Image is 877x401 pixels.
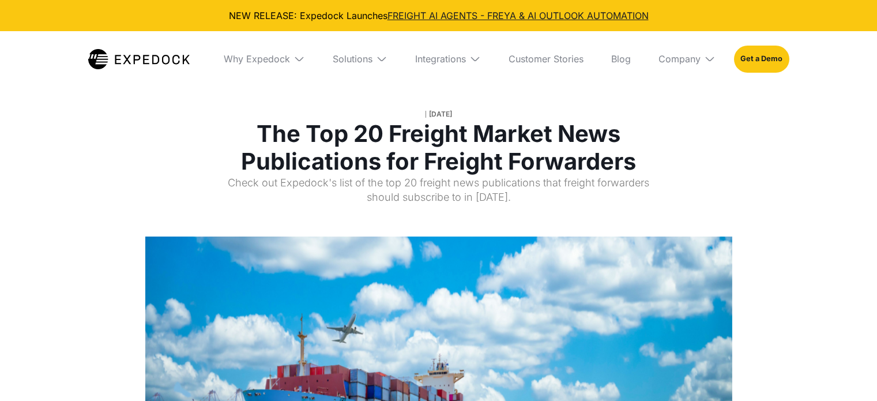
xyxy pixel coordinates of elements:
div: Integrations [406,31,490,87]
div: Company [649,31,725,87]
p: Check out Expedock's list of the top 20 freight news publications that freight forwarders should ... [225,175,653,213]
a: FREIGHT AI AGENTS - FREYA & AI OUTLOOK AUTOMATION [387,10,649,21]
a: Blog [602,31,640,87]
a: Customer Stories [499,31,593,87]
div: Why Expedock [224,53,290,65]
div: NEW RELEASE: Expedock Launches [9,9,868,22]
div: Why Expedock [214,31,314,87]
div: Solutions [333,53,372,65]
a: Get a Demo [734,46,789,72]
div: [DATE] [429,108,452,120]
div: Solutions [323,31,397,87]
div: Company [658,53,701,65]
div: Integrations [415,53,466,65]
h1: The Top 20 Freight Market News Publications for Freight Forwarders [225,120,653,175]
